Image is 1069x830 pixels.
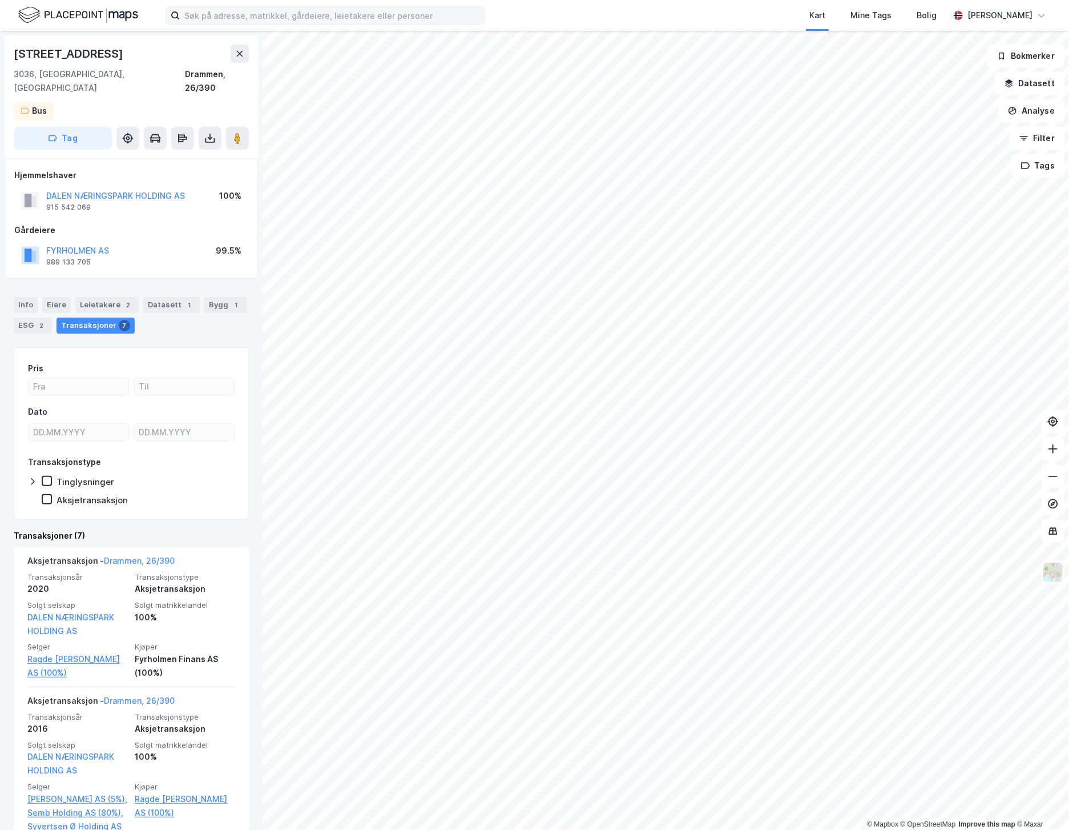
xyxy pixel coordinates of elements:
[959,820,1015,828] a: Improve this map
[29,424,128,441] input: DD.MM.YYYY
[29,378,128,395] input: Fra
[998,99,1064,122] button: Analyse
[14,67,185,95] div: 3036, [GEOGRAPHIC_DATA], [GEOGRAPHIC_DATA]
[14,529,249,543] div: Transaksjoner (7)
[75,297,139,313] div: Leietakere
[143,297,200,313] div: Datasett
[27,554,175,572] div: Aksjetransaksjon -
[184,299,195,311] div: 1
[27,806,128,820] a: Semb Holding AS (80%),
[867,820,898,828] a: Mapbox
[46,258,91,267] div: 989 133 705
[18,5,138,25] img: logo.f888ab2527a4732fd821a326f86c7f29.svg
[180,7,485,24] input: Søk på adresse, matrikkel, gårdeiere, leietakere eller personer
[995,72,1064,95] button: Datasett
[135,722,235,736] div: Aksjetransaksjon
[27,600,128,610] span: Solgt selskap
[135,600,235,610] span: Solgt matrikkelandel
[27,752,114,775] a: DALEN NÆRINGSPARK HOLDING AS
[135,582,235,596] div: Aksjetransaksjon
[231,299,242,311] div: 1
[135,740,235,750] span: Solgt matrikkelandel
[135,782,235,792] span: Kjøper
[27,572,128,582] span: Transaksjonsår
[1011,154,1064,177] button: Tags
[135,642,235,652] span: Kjøper
[28,405,47,419] div: Dato
[27,782,128,792] span: Selger
[28,455,101,469] div: Transaksjonstype
[219,189,241,203] div: 100%
[987,45,1064,67] button: Bokmerker
[36,320,47,331] div: 2
[27,612,114,636] a: DALEN NÆRINGSPARK HOLDING AS
[135,572,235,582] span: Transaksjonstype
[104,556,175,566] a: Drammen, 26/390
[27,792,128,806] a: [PERSON_NAME] AS (5%),
[850,9,891,22] div: Mine Tags
[1042,562,1064,583] img: Z
[14,127,112,150] button: Tag
[14,223,248,237] div: Gårdeiere
[32,104,47,118] div: Bus
[1010,127,1064,150] button: Filter
[46,203,91,212] div: 915 542 069
[104,696,175,705] a: Drammen, 26/390
[135,712,235,722] span: Transaksjonstype
[119,320,130,331] div: 7
[135,652,235,680] div: Fyrholmen Finans AS (100%)
[27,712,128,722] span: Transaksjonsår
[14,297,38,313] div: Info
[135,792,235,820] a: Ragde [PERSON_NAME] AS (100%)
[57,495,128,506] div: Aksjetransaksjon
[123,299,134,311] div: 2
[967,9,1032,22] div: [PERSON_NAME]
[14,318,52,334] div: ESG
[27,582,128,596] div: 2020
[27,722,128,736] div: 2016
[135,611,235,624] div: 100%
[1012,775,1069,830] iframe: Chat Widget
[28,362,43,375] div: Pris
[135,750,235,764] div: 100%
[14,169,248,182] div: Hjemmelshaver
[185,67,249,95] div: Drammen, 26/390
[917,9,937,22] div: Bolig
[42,297,71,313] div: Eiere
[14,45,126,63] div: [STREET_ADDRESS]
[134,378,234,395] input: Til
[204,297,247,313] div: Bygg
[27,642,128,652] span: Selger
[216,244,241,258] div: 99.5%
[57,476,114,487] div: Tinglysninger
[901,820,956,828] a: OpenStreetMap
[27,694,175,712] div: Aksjetransaksjon -
[27,740,128,750] span: Solgt selskap
[809,9,825,22] div: Kart
[27,652,128,680] a: Ragde [PERSON_NAME] AS (100%)
[57,318,135,334] div: Transaksjoner
[134,424,234,441] input: DD.MM.YYYY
